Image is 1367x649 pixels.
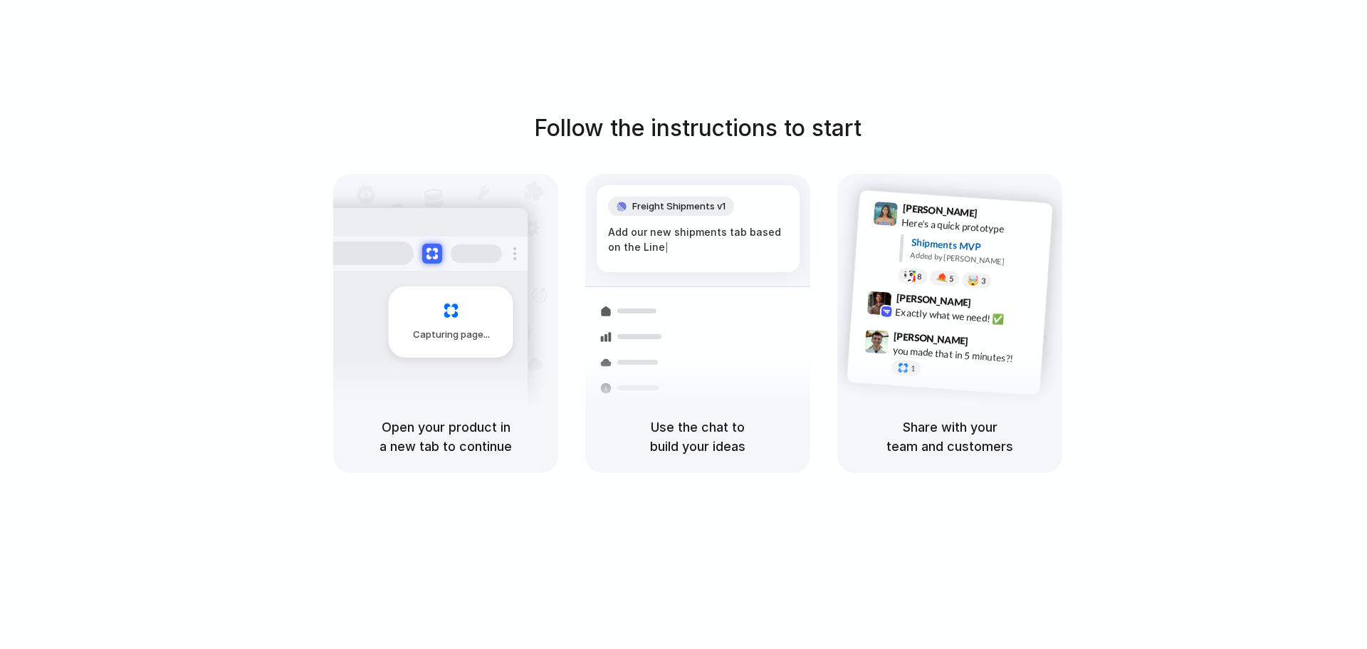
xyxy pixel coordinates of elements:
[949,275,954,283] span: 5
[665,242,669,253] span: |
[892,343,1035,367] div: you made that in 5 minutes?!
[981,277,986,285] span: 3
[910,249,1041,270] div: Added by [PERSON_NAME]
[602,417,793,456] h5: Use the chat to build your ideas
[902,200,978,221] span: [PERSON_NAME]
[894,328,969,349] span: [PERSON_NAME]
[632,199,726,214] span: Freight Shipments v1
[413,328,492,342] span: Capturing page
[982,207,1011,224] span: 9:41 AM
[854,417,1045,456] h5: Share with your team and customers
[534,111,861,145] h1: Follow the instructions to start
[968,275,980,286] div: 🤯
[608,224,788,255] div: Add our new shipments tab based on the Line
[975,296,1005,313] span: 9:42 AM
[895,304,1037,328] div: Exactly what we need! ✅
[911,365,916,373] span: 1
[917,273,922,281] span: 8
[350,417,541,456] h5: Open your product in a new tab to continue
[911,235,1042,259] div: Shipments MVP
[896,290,971,311] span: [PERSON_NAME]
[901,215,1044,239] div: Here's a quick prototype
[973,335,1002,352] span: 9:47 AM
